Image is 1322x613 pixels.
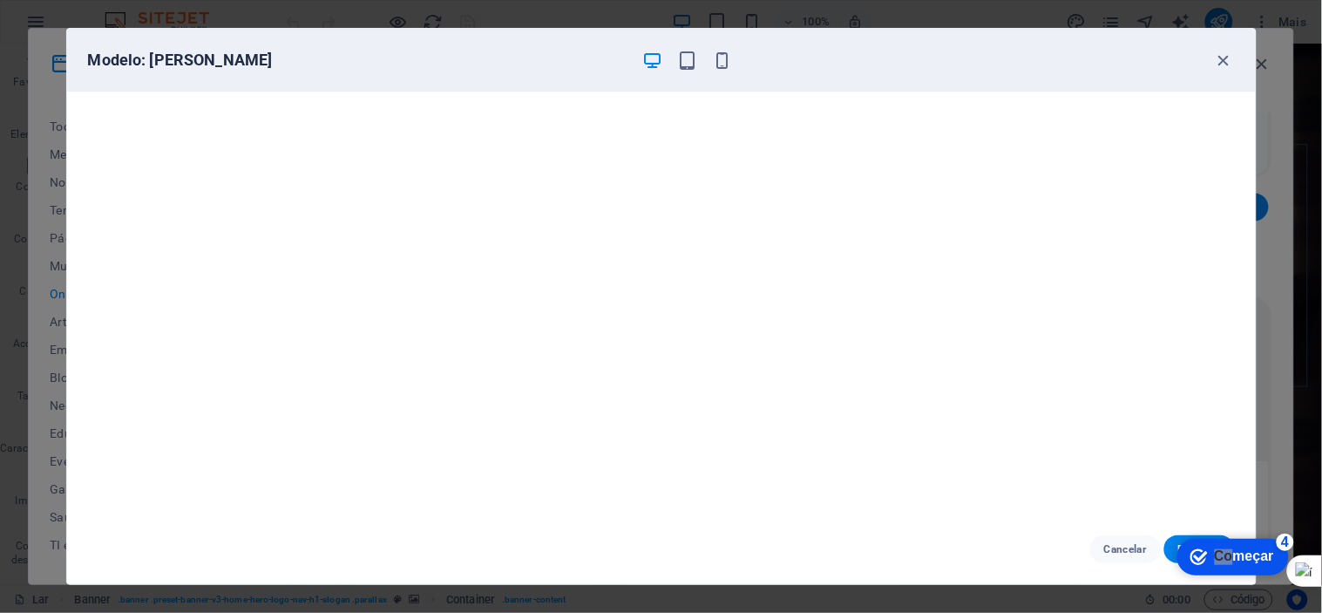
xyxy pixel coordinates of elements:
[10,9,121,45] div: Começar 4 itens restantes, 20% concluído
[88,51,273,69] font: Modelo: [PERSON_NAME]
[1164,535,1235,563] button: Escolher
[47,19,106,34] font: Começar
[1104,543,1147,555] font: Cancelar
[1090,535,1161,563] button: Cancelar
[114,4,122,19] font: 4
